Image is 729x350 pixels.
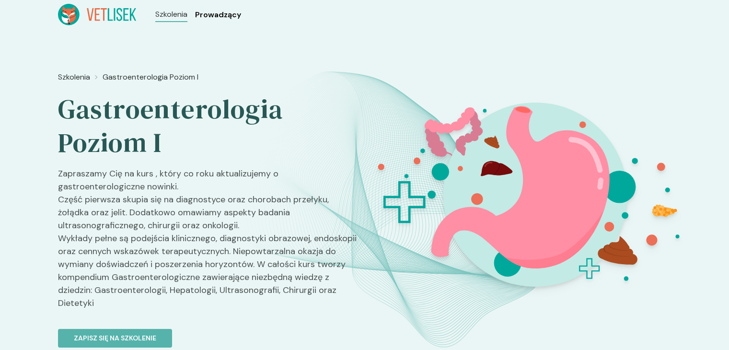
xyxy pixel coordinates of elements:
h2: Gastroenterologia Poziom I [58,93,357,160]
a: Szkolenia [58,71,90,83]
button: Zapisz się na szkolenie [58,329,172,348]
a: Zapisz się na szkolenie [58,317,357,348]
a: Gastroenterologia Poziom I [103,71,198,83]
p: Zapisz się na szkolenie [74,333,156,343]
img: Zpbdlh5LeNNTxNvR_GastroI_BT.svg [363,68,704,323]
a: Prowadzący [195,9,241,21]
a: Szkolenia [155,9,187,20]
p: Zapraszamy Cię na kurs , który co roku aktualizujemy o gastroenterologiczne nowinki. Część pierws... [58,167,357,317]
